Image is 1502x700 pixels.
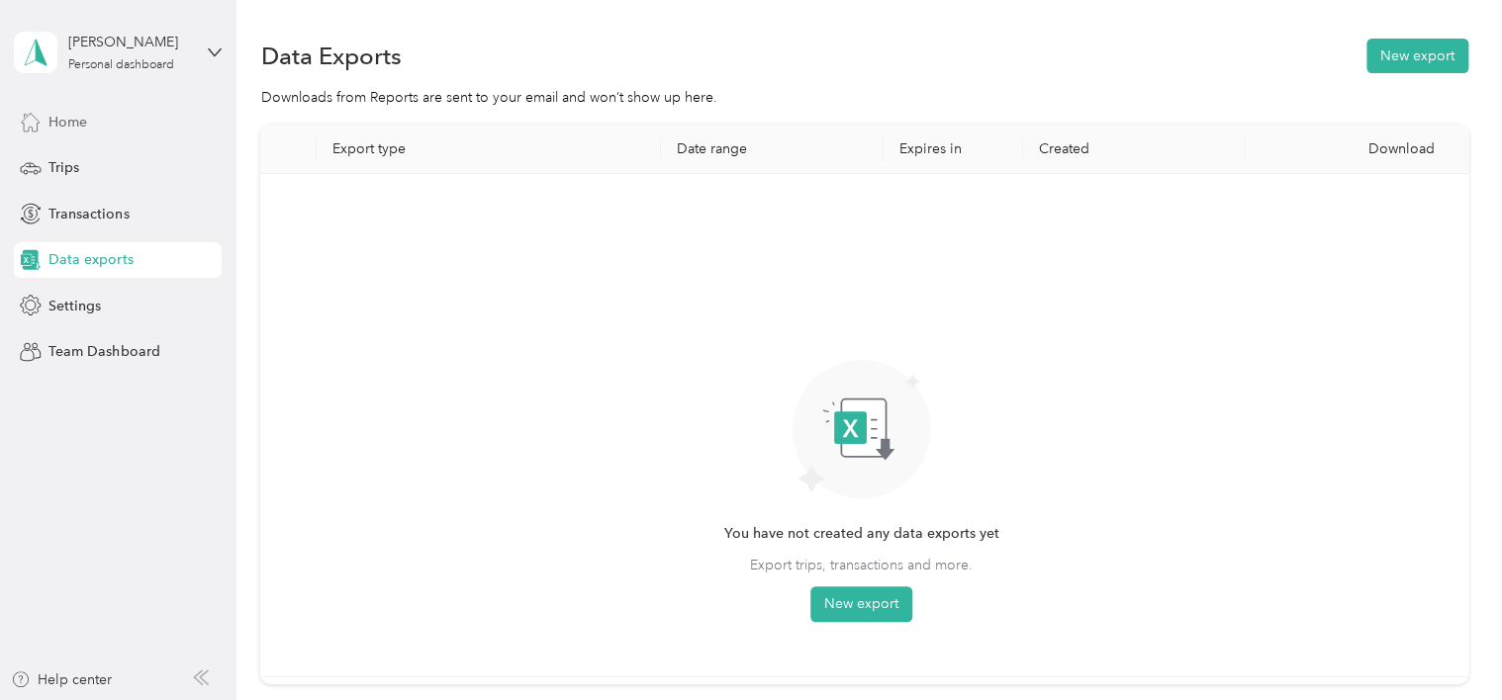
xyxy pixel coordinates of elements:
[1366,39,1468,73] button: New export
[260,87,1467,108] div: Downloads from Reports are sent to your email and won’t show up here.
[1391,589,1502,700] iframe: Everlance-gr Chat Button Frame
[48,341,159,362] span: Team Dashboard
[260,45,401,66] h1: Data Exports
[48,296,101,316] span: Settings
[48,112,87,132] span: Home
[48,204,129,224] span: Transactions
[1023,125,1246,174] th: Created
[68,32,192,52] div: [PERSON_NAME]
[750,555,973,575] span: Export trips, transactions and more.
[48,157,79,178] span: Trips
[11,669,112,690] button: Help center
[661,125,884,174] th: Date range
[48,249,133,270] span: Data exports
[68,59,174,71] div: Personal dashboard
[723,523,998,545] span: You have not created any data exports yet
[1262,140,1453,157] div: Download
[317,125,662,174] th: Export type
[884,125,1023,174] th: Expires in
[810,586,912,622] button: New export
